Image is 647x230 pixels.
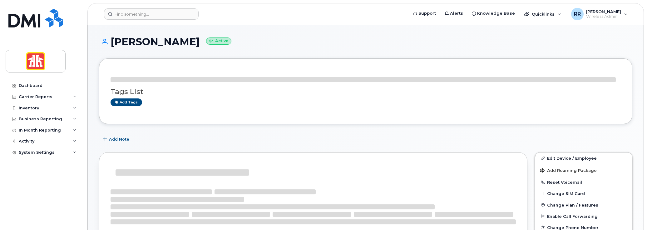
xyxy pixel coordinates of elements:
span: Change Plan / Features [547,202,598,207]
button: Enable Call Forwarding [535,211,632,222]
h1: [PERSON_NAME] [99,36,632,47]
span: Add Roaming Package [540,168,597,174]
span: Enable Call Forwarding [547,214,598,218]
a: Add tags [111,98,142,106]
h3: Tags List [111,88,621,96]
small: Active [206,37,231,45]
button: Add Note [99,133,135,145]
button: Change Plan / Features [535,199,632,211]
span: Add Note [109,136,129,142]
button: Change SIM Card [535,188,632,199]
a: Edit Device / Employee [535,152,632,164]
button: Reset Voicemail [535,177,632,188]
button: Add Roaming Package [535,164,632,177]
